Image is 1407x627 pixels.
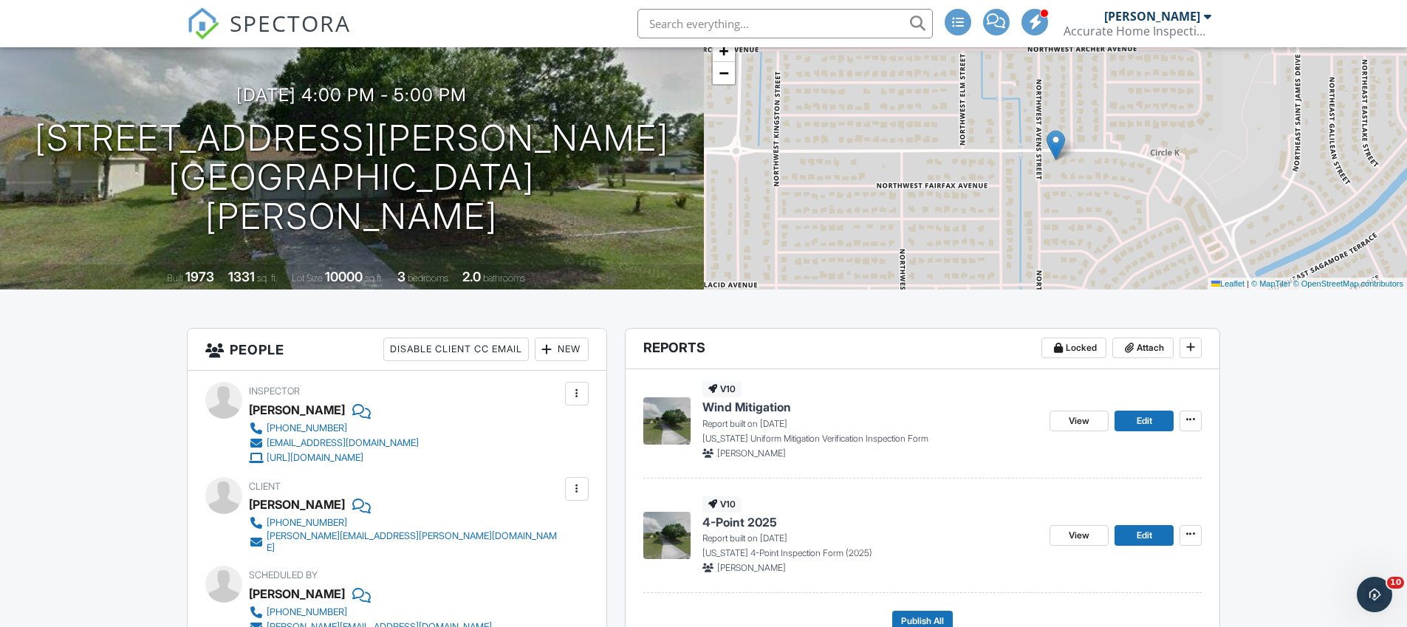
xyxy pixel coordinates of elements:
[249,450,419,465] a: [URL][DOMAIN_NAME]
[1293,279,1403,288] a: © OpenStreetMap contributors
[249,605,492,620] a: [PHONE_NUMBER]
[383,338,529,361] div: Disable Client CC Email
[713,40,735,62] a: Zoom in
[397,269,405,284] div: 3
[185,269,214,284] div: 1973
[1247,279,1249,288] span: |
[167,273,183,284] span: Built
[1357,577,1392,612] iframe: Intercom live chat
[292,273,323,284] span: Lot Size
[267,452,363,464] div: [URL][DOMAIN_NAME]
[535,338,589,361] div: New
[713,62,735,84] a: Zoom out
[249,530,561,554] a: [PERSON_NAME][EMAIL_ADDRESS][PERSON_NAME][DOMAIN_NAME]
[230,7,351,38] span: SPECTORA
[249,481,281,492] span: Client
[1211,279,1245,288] a: Leaflet
[249,399,345,421] div: [PERSON_NAME]
[24,119,680,236] h1: [STREET_ADDRESS][PERSON_NAME] [GEOGRAPHIC_DATA][PERSON_NAME]
[249,569,318,580] span: Scheduled By
[637,9,933,38] input: Search everything...
[236,85,467,105] h3: [DATE] 4:00 pm - 5:00 pm
[408,273,448,284] span: bedrooms
[483,273,525,284] span: bathrooms
[249,386,300,397] span: Inspector
[257,273,278,284] span: sq. ft.
[1104,9,1200,24] div: [PERSON_NAME]
[249,436,419,450] a: [EMAIL_ADDRESS][DOMAIN_NAME]
[325,269,363,284] div: 10000
[719,41,728,60] span: +
[249,493,345,515] div: [PERSON_NAME]
[187,7,219,40] img: The Best Home Inspection Software - Spectora
[187,20,351,51] a: SPECTORA
[1064,24,1211,38] div: Accurate Home Inspections
[249,515,561,530] a: [PHONE_NUMBER]
[267,437,419,449] div: [EMAIL_ADDRESS][DOMAIN_NAME]
[719,64,728,82] span: −
[267,606,347,618] div: [PHONE_NUMBER]
[1251,279,1291,288] a: © MapTiler
[249,421,419,436] a: [PHONE_NUMBER]
[1047,130,1065,160] img: Marker
[1387,577,1404,589] span: 10
[462,269,481,284] div: 2.0
[228,269,255,284] div: 1331
[267,422,347,434] div: [PHONE_NUMBER]
[249,583,345,605] div: [PERSON_NAME]
[365,273,383,284] span: sq.ft.
[188,329,606,371] h3: People
[267,530,561,554] div: [PERSON_NAME][EMAIL_ADDRESS][PERSON_NAME][DOMAIN_NAME]
[267,517,347,529] div: [PHONE_NUMBER]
